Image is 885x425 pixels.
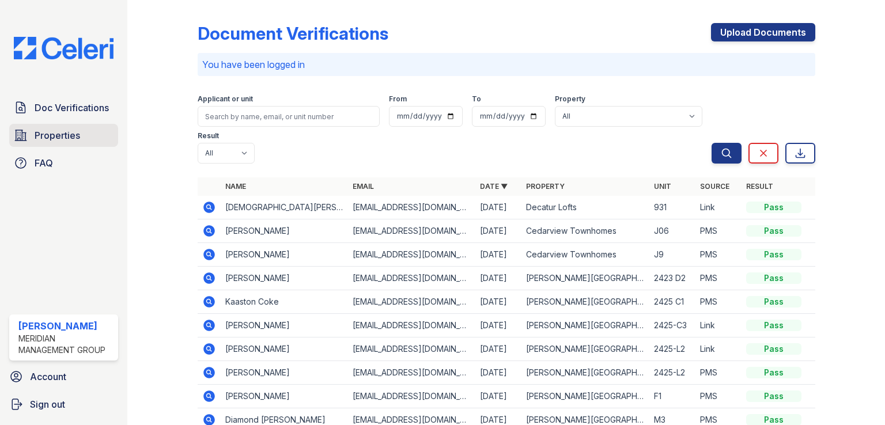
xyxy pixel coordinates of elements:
td: [DATE] [475,361,521,385]
td: 2425-C3 [649,314,695,337]
label: Property [555,94,585,104]
td: [PERSON_NAME] [221,267,348,290]
span: FAQ [35,156,53,170]
span: Sign out [30,397,65,411]
td: PMS [695,243,742,267]
td: [PERSON_NAME] [221,361,348,385]
div: Pass [746,225,801,237]
td: [PERSON_NAME] [221,337,348,361]
td: Cedarview Townhomes [521,219,649,243]
td: PMS [695,267,742,290]
p: You have been logged in [202,58,811,71]
a: Email [353,182,374,191]
div: Meridian Management Group [18,333,114,356]
label: Applicant or unit [198,94,253,104]
td: [EMAIL_ADDRESS][DOMAIN_NAME] [348,243,475,267]
td: [PERSON_NAME][GEOGRAPHIC_DATA] [521,314,649,337]
label: Result [198,131,219,141]
a: Account [5,365,123,388]
td: PMS [695,361,742,385]
td: Link [695,314,742,337]
td: [EMAIL_ADDRESS][DOMAIN_NAME] [348,290,475,314]
td: Decatur Lofts [521,196,649,219]
td: [DATE] [475,314,521,337]
td: Cedarview Townhomes [521,243,649,267]
td: 2423 D2 [649,267,695,290]
td: PMS [695,385,742,408]
td: [EMAIL_ADDRESS][DOMAIN_NAME] [348,219,475,243]
td: J06 [649,219,695,243]
td: [EMAIL_ADDRESS][DOMAIN_NAME] [348,267,475,290]
td: 2425-L2 [649,337,695,361]
div: Pass [746,296,801,308]
td: F1 [649,385,695,408]
input: Search by name, email, or unit number [198,106,380,127]
a: Upload Documents [711,23,815,41]
a: Result [746,182,773,191]
a: Unit [654,182,671,191]
a: Property [526,182,565,191]
a: Properties [9,124,118,147]
td: PMS [695,290,742,314]
td: [DATE] [475,290,521,314]
td: J9 [649,243,695,267]
div: Pass [746,249,801,260]
a: FAQ [9,151,118,174]
td: [DATE] [475,196,521,219]
td: 2425-L2 [649,361,695,385]
td: [EMAIL_ADDRESS][DOMAIN_NAME] [348,385,475,408]
div: Pass [746,320,801,331]
td: [EMAIL_ADDRESS][DOMAIN_NAME] [348,314,475,337]
td: Link [695,196,742,219]
td: [DATE] [475,243,521,267]
div: Pass [746,202,801,213]
td: Kaaston Coke [221,290,348,314]
td: [PERSON_NAME][GEOGRAPHIC_DATA] [521,361,649,385]
div: Pass [746,343,801,355]
a: Name [225,182,246,191]
td: [PERSON_NAME] [221,314,348,337]
td: [PERSON_NAME][GEOGRAPHIC_DATA] [521,290,649,314]
td: [DATE] [475,267,521,290]
td: [EMAIL_ADDRESS][DOMAIN_NAME] [348,196,475,219]
td: [DATE] [475,337,521,361]
td: 931 [649,196,695,219]
td: [PERSON_NAME][GEOGRAPHIC_DATA] [521,267,649,290]
a: Doc Verifications [9,96,118,119]
td: 2425 C1 [649,290,695,314]
a: Sign out [5,393,123,416]
td: [PERSON_NAME] [221,243,348,267]
td: [DATE] [475,219,521,243]
td: [PERSON_NAME] [221,385,348,408]
img: CE_Logo_Blue-a8612792a0a2168367f1c8372b55b34899dd931a85d93a1a3d3e32e68fde9ad4.png [5,37,123,59]
td: [EMAIL_ADDRESS][DOMAIN_NAME] [348,337,475,361]
td: [PERSON_NAME][GEOGRAPHIC_DATA] [521,385,649,408]
span: Properties [35,128,80,142]
div: Document Verifications [198,23,388,44]
span: Account [30,370,66,384]
div: Pass [746,272,801,284]
td: Link [695,337,742,361]
td: [PERSON_NAME][GEOGRAPHIC_DATA] [521,337,649,361]
div: [PERSON_NAME] [18,319,114,333]
td: [PERSON_NAME] [221,219,348,243]
a: Source [700,182,729,191]
div: Pass [746,390,801,402]
label: To [472,94,481,104]
a: Date ▼ [480,182,508,191]
td: PMS [695,219,742,243]
td: [DATE] [475,385,521,408]
td: [DEMOGRAPHIC_DATA][PERSON_NAME] [221,196,348,219]
span: Doc Verifications [35,101,109,115]
td: [EMAIL_ADDRESS][DOMAIN_NAME] [348,361,475,385]
div: Pass [746,367,801,378]
label: From [389,94,407,104]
